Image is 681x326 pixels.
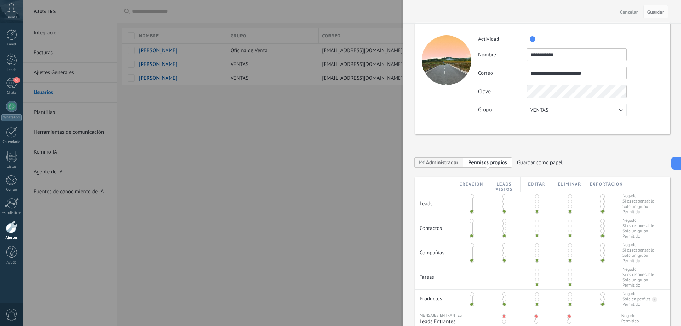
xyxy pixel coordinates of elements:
span: Administrador [415,157,463,168]
div: Chats [1,90,22,95]
span: Negado [622,193,654,199]
div: Leads [1,68,22,72]
span: Cuenta [6,15,17,20]
span: MENSAJES ENTRANTES [420,313,462,318]
span: Negado [622,242,654,248]
span: Leads Entrantes [420,318,486,325]
span: Permitido [622,258,654,264]
div: Contactos [415,216,455,235]
div: Correo [1,188,22,192]
div: Tareas [415,265,455,284]
div: Compañías [415,241,455,260]
span: Sólo un grupo [622,228,654,234]
span: Add new role [463,157,512,168]
div: Productos [415,290,455,306]
span: Negado [622,267,654,272]
span: Negado [622,218,654,223]
button: Guardar [643,5,668,18]
label: Grupo [478,106,527,113]
div: Panel [1,42,22,47]
div: Listas [1,165,22,169]
span: Guardar como papel [517,157,563,168]
label: Nombre [478,51,527,58]
div: Ajustes [1,236,22,240]
div: Permitido [622,302,640,307]
div: Eliminar [553,177,586,192]
span: Negado [621,313,639,319]
span: 68 [13,77,20,83]
span: Si es responsable [622,272,654,277]
span: Permitido [621,319,639,324]
div: Solo en perfiles [622,297,651,302]
span: Permitido [622,283,654,288]
span: Permisos propios [468,159,507,166]
div: WhatsApp [1,114,22,121]
label: Actividad [478,36,527,43]
div: Negado [622,291,636,297]
div: Creación [455,177,488,192]
div: Estadísticas [1,211,22,215]
div: ? [652,297,655,302]
div: Leads vistos [488,177,521,192]
span: Si es responsable [622,223,654,228]
span: Sólo un grupo [622,204,654,209]
span: VENTAS [530,107,548,114]
span: Sólo un grupo [622,277,654,283]
label: Correo [478,70,527,77]
span: Si es responsable [622,199,654,204]
span: Sólo un grupo [622,253,654,258]
div: Editar [521,177,553,192]
div: Exportación [586,177,619,192]
button: Cancelar [617,6,641,17]
button: VENTAS [527,104,627,116]
div: Ayuda [1,260,22,265]
span: Guardar [647,10,664,15]
label: Clave [478,88,527,95]
span: Permitido [622,209,654,215]
span: Cancelar [620,10,638,15]
span: Permitido [622,234,654,239]
span: Administrador [426,159,458,166]
span: Si es responsable [622,248,654,253]
div: Leads [415,192,455,211]
div: Calendario [1,140,22,144]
